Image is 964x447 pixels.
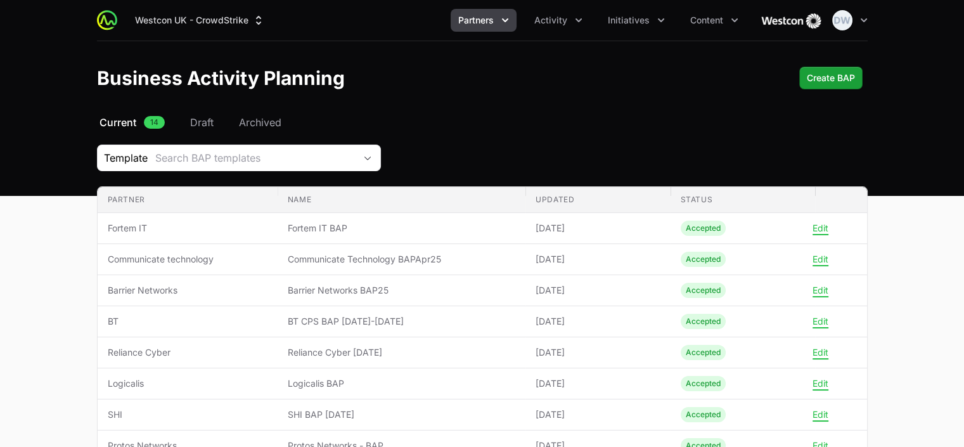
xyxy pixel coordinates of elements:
[608,14,650,27] span: Initiatives
[536,315,660,328] span: [DATE]
[527,9,590,32] div: Activity menu
[278,187,525,213] th: Name
[683,9,746,32] button: Content
[813,285,828,296] button: Edit
[799,67,863,89] div: Primary actions
[525,187,671,213] th: Updated
[98,150,148,165] span: Template
[813,378,828,389] button: Edit
[239,115,281,130] span: Archived
[813,223,828,234] button: Edit
[117,9,746,32] div: Main navigation
[671,187,816,213] th: Status
[97,67,345,89] h1: Business Activity Planning
[288,315,515,328] span: BT CPS BAP [DATE]-[DATE]
[97,115,868,130] nav: Business Activity Plan Navigation navigation
[98,187,278,213] th: Partner
[288,408,515,421] span: SHI BAP [DATE]
[451,9,517,32] button: Partners
[144,116,165,129] span: 14
[536,222,660,235] span: [DATE]
[536,346,660,359] span: [DATE]
[108,315,267,328] span: BT
[600,9,672,32] div: Initiatives menu
[100,115,136,130] span: Current
[288,346,515,359] span: Reliance Cyber [DATE]
[288,253,515,266] span: Communicate Technology BAPApr25
[536,408,660,421] span: [DATE]
[288,222,515,235] span: Fortem IT BAP
[188,115,216,130] a: Draft
[536,284,660,297] span: [DATE]
[190,115,214,130] span: Draft
[536,253,660,266] span: [DATE]
[458,14,494,27] span: Partners
[127,9,273,32] div: Supplier switch menu
[108,253,267,266] span: Communicate technology
[97,115,167,130] a: Current14
[813,254,828,265] button: Edit
[108,346,267,359] span: Reliance Cyber
[813,409,828,420] button: Edit
[108,284,267,297] span: Barrier Networks
[97,145,868,171] section: Business Activity Plan Filters
[761,8,822,33] img: Westcon UK
[799,67,863,89] button: Create BAP
[683,9,746,32] div: Content menu
[813,316,828,327] button: Edit
[451,9,517,32] div: Partners menu
[97,10,117,30] img: ActivitySource
[148,145,380,171] button: Search BAP templates
[600,9,672,32] button: Initiatives
[236,115,284,130] a: Archived
[536,377,660,390] span: [DATE]
[108,222,267,235] span: Fortem IT
[108,408,267,421] span: SHI
[288,377,515,390] span: Logicalis BAP
[288,284,515,297] span: Barrier Networks BAP25
[807,70,855,86] span: Create BAP
[813,347,828,358] button: Edit
[108,377,267,390] span: Logicalis
[527,9,590,32] button: Activity
[534,14,567,27] span: Activity
[690,14,723,27] span: Content
[155,150,355,165] div: Search BAP templates
[127,9,273,32] button: Westcon UK - CrowdStrike
[832,10,852,30] img: Dionne Wheeler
